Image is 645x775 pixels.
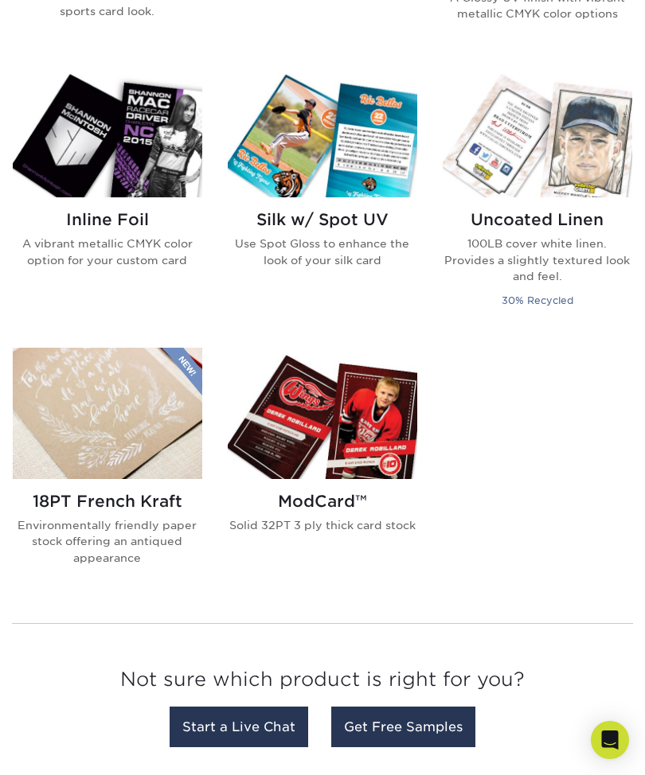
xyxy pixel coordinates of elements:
a: Inline Foil Trading Cards Inline Foil A vibrant metallic CMYK color option for your custom card [13,67,202,329]
iframe: Google Customer Reviews [4,726,135,769]
img: Uncoated Linen Trading Cards [443,67,632,198]
h2: ModCard™ [228,492,417,511]
img: ModCard™ Trading Cards [228,348,417,479]
h3: Not sure which product is right for you? [12,656,633,711]
small: 30% Recycled [502,294,573,306]
img: Silk w/ Spot UV Trading Cards [228,67,417,198]
a: Silk w/ Spot UV Trading Cards Silk w/ Spot UV Use Spot Gloss to enhance the look of your silk card [228,67,417,329]
img: 18PT French Kraft Trading Cards [13,348,202,479]
img: New Product [162,348,202,395]
p: A vibrant metallic CMYK color option for your custom card [13,236,202,268]
h2: Inline Foil [13,210,202,229]
p: 100LB cover white linen. Provides a slightly textured look and feel. [443,236,632,284]
h2: Silk w/ Spot UV [228,210,417,229]
p: Solid 32PT 3 ply thick card stock [228,517,417,533]
a: Get Free Samples [331,707,475,747]
div: Open Intercom Messenger [591,721,629,759]
p: Environmentally friendly paper stock offering an antiqued appearance [13,517,202,566]
p: Use Spot Gloss to enhance the look of your silk card [228,236,417,268]
a: Uncoated Linen Trading Cards Uncoated Linen 100LB cover white linen. Provides a slightly textured... [443,67,632,329]
a: Start a Live Chat [170,707,308,747]
h2: Uncoated Linen [443,210,632,229]
h2: 18PT French Kraft [13,492,202,511]
img: Inline Foil Trading Cards [13,67,202,198]
a: ModCard™ Trading Cards ModCard™ Solid 32PT 3 ply thick card stock [228,348,417,591]
a: 18PT French Kraft Trading Cards 18PT French Kraft Environmentally friendly paper stock offering a... [13,348,202,591]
